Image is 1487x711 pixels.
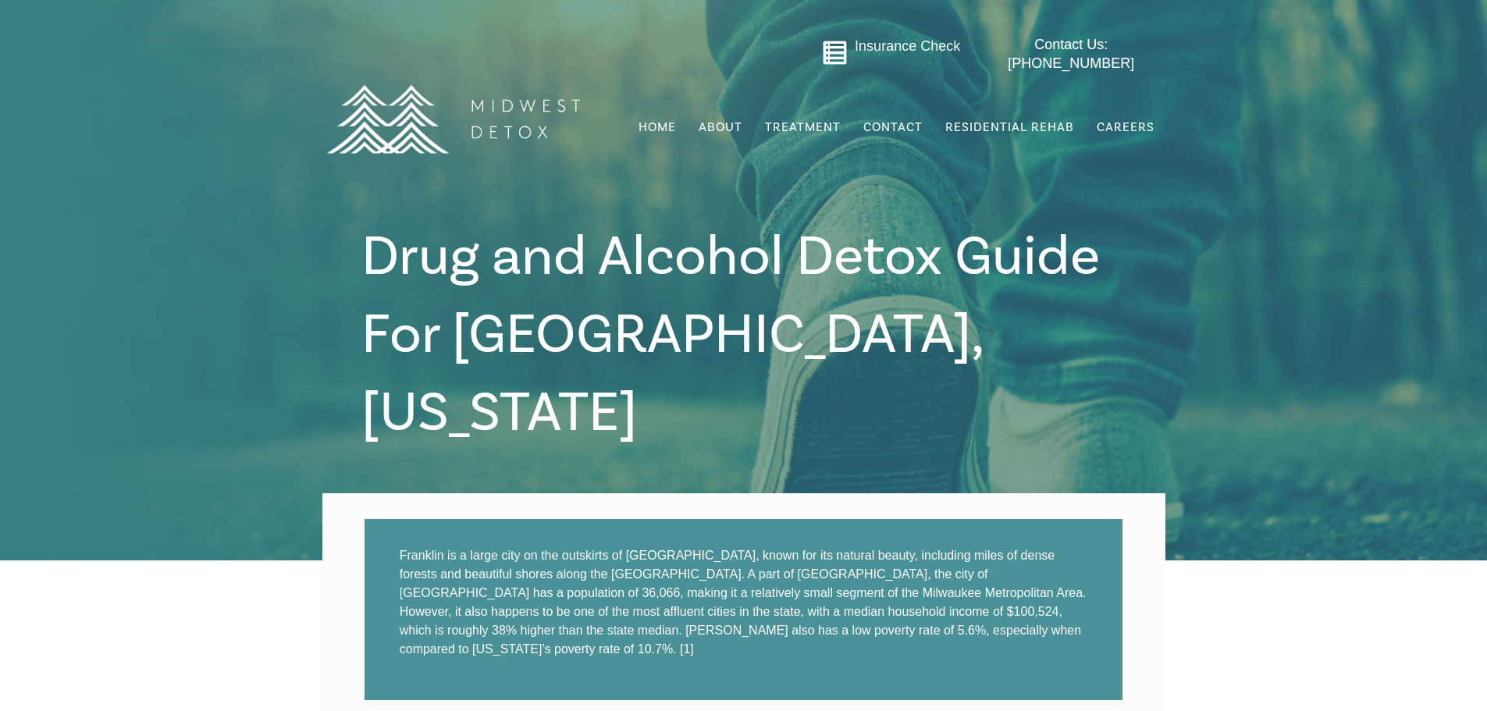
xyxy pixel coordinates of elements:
[400,546,1088,659] p: Franklin is a large city on the outskirts of [GEOGRAPHIC_DATA], known for its natural beauty, inc...
[361,221,1100,449] span: Drug and Alcohol Detox Guide For [GEOGRAPHIC_DATA], [US_STATE]
[977,36,1165,73] a: Contact Us: [PHONE_NUMBER]
[862,112,924,142] a: Contact
[697,112,744,142] a: About
[1097,119,1154,135] span: Careers
[1095,112,1156,142] a: Careers
[683,642,690,656] a: 1
[637,112,678,142] a: Home
[765,121,841,133] span: Treatment
[822,40,848,71] a: Go to midwestdetox.com/message-form-page/
[316,51,589,187] img: MD Logo Horitzontal white-01 (1) (1)
[944,112,1076,142] a: Residential Rehab
[1008,37,1134,70] span: Contact Us: [PHONE_NUMBER]
[639,119,676,135] span: Home
[699,121,742,133] span: About
[855,38,960,54] a: Insurance Check
[863,121,923,133] span: Contact
[763,112,842,142] a: Treatment
[945,119,1074,135] span: Residential Rehab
